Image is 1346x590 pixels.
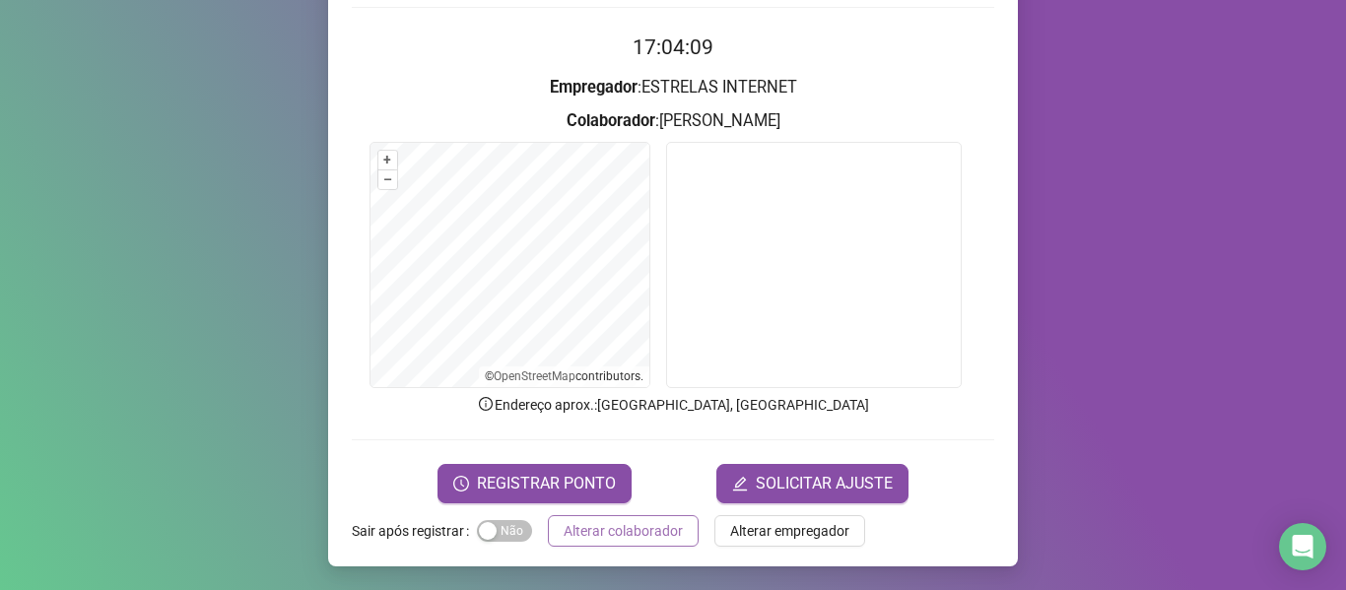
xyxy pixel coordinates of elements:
h3: : ESTRELAS INTERNET [352,75,994,100]
span: SOLICITAR AJUSTE [756,472,893,495]
span: edit [732,476,748,492]
li: © contributors. [485,369,643,383]
button: – [378,170,397,189]
button: editSOLICITAR AJUSTE [716,464,909,503]
span: REGISTRAR PONTO [477,472,616,495]
a: OpenStreetMap [494,369,575,383]
span: Alterar empregador [730,520,849,542]
strong: Empregador [550,78,638,97]
span: Alterar colaborador [564,520,683,542]
h3: : [PERSON_NAME] [352,108,994,134]
span: clock-circle [453,476,469,492]
button: + [378,151,397,169]
label: Sair após registrar [352,515,477,547]
button: Alterar colaborador [548,515,699,547]
p: Endereço aprox. : [GEOGRAPHIC_DATA], [GEOGRAPHIC_DATA] [352,394,994,416]
span: info-circle [477,395,495,413]
div: Open Intercom Messenger [1279,523,1326,570]
button: Alterar empregador [714,515,865,547]
strong: Colaborador [567,111,655,130]
button: REGISTRAR PONTO [437,464,632,503]
time: 17:04:09 [633,35,713,59]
